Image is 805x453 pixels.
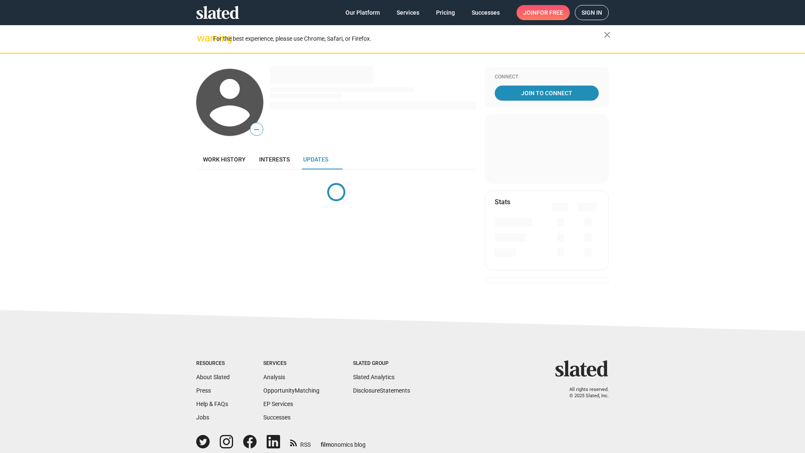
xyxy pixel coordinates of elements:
span: Services [397,5,419,20]
span: Work history [203,156,246,163]
a: Analysis [263,374,285,380]
div: Resources [196,360,230,367]
a: DisclosureStatements [353,387,410,394]
span: for free [537,5,563,20]
a: OpportunityMatching [263,387,319,394]
span: Updates [303,156,328,163]
span: Our Platform [345,5,380,20]
a: Join To Connect [495,86,599,101]
p: All rights reserved. © 2025 Slated, Inc. [561,387,609,399]
a: EP Services [263,401,293,407]
div: Slated Group [353,360,410,367]
span: Pricing [436,5,455,20]
a: Help & FAQs [196,401,228,407]
a: Sign in [575,5,609,20]
a: Successes [465,5,506,20]
span: Join To Connect [496,86,597,101]
span: Sign in [582,5,602,20]
span: Join [523,5,563,20]
a: Our Platform [339,5,387,20]
span: — [250,124,263,135]
a: Slated Analytics [353,374,395,380]
a: Services [390,5,426,20]
div: Connect [495,74,599,81]
mat-icon: close [602,30,612,40]
a: Joinfor free [517,5,570,20]
div: For the best experience, please use Chrome, Safari, or Firefox. [213,33,604,44]
a: About Slated [196,374,230,380]
a: Work history [196,149,252,169]
span: Successes [472,5,500,20]
a: Successes [263,414,291,421]
mat-icon: warning [197,33,207,43]
a: Interests [252,149,296,169]
span: Interests [259,156,290,163]
a: Pricing [429,5,462,20]
a: Press [196,387,211,394]
a: Updates [296,149,335,169]
span: film [321,441,331,448]
a: filmonomics blog [321,434,366,449]
a: Jobs [196,414,209,421]
mat-card-title: Stats [495,198,510,206]
div: Services [263,360,319,367]
a: RSS [290,436,311,449]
